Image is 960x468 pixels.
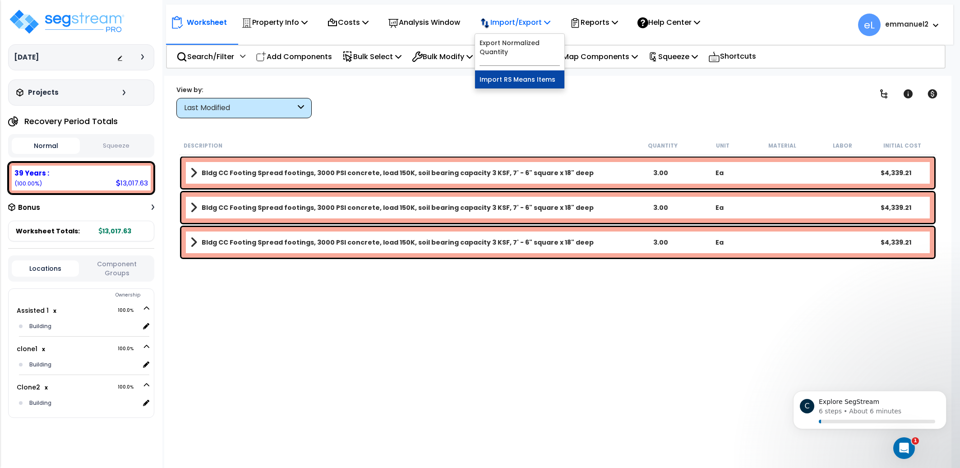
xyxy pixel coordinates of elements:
[256,51,332,63] p: Add Components
[12,138,80,154] button: Normal
[632,168,690,177] div: 3.00
[388,16,460,28] p: Analysis Window
[17,383,48,392] a: Clone2x 100.0%
[632,238,690,247] div: 3.00
[24,117,118,126] h4: Recovery Period Totals
[14,180,42,187] small: (100.00%)
[690,203,749,212] div: Ea
[116,178,148,188] div: 13,017.63
[202,203,594,212] b: Bldg CC Footing Spread footings, 3000 PSI concrete, load 150K, soil bearing capacity 3 KSF, 7' - ...
[27,290,154,301] div: Ownership
[53,306,56,315] span: location multiplier
[716,142,729,149] small: Unit
[648,51,698,63] p: Squeeze
[45,383,48,392] span: location multiplier
[190,167,631,179] a: Assembly Title
[184,103,295,113] div: Last Modified
[28,88,59,97] h3: Projects
[118,343,142,354] span: 100.0%
[858,14,881,36] span: eL
[475,34,564,61] a: Export Normalized Quantity
[42,344,45,353] span: location multiplier
[867,203,925,212] div: $4,339.21
[893,437,915,459] iframe: Intercom live chat
[703,46,761,68] div: Shortcuts
[118,305,142,316] span: 100.0%
[342,51,402,63] p: Bulk Select
[480,16,550,28] p: Import/Export
[53,307,56,315] small: x
[27,359,139,370] div: Building
[648,142,678,149] small: Quantity
[14,53,39,62] h3: [DATE]
[251,46,337,67] div: Add Components
[570,16,618,28] p: Reports
[241,16,308,28] p: Property Info
[187,16,227,28] p: Worksheet
[690,168,749,177] div: Ea
[27,398,139,408] div: Building
[412,51,473,63] p: Bulk Modify
[42,346,45,353] small: x
[190,236,631,249] a: Assembly Title
[768,142,796,149] small: Material
[82,138,150,154] button: Squeeze
[83,259,151,278] button: Component Groups
[16,227,80,236] span: Worksheet Totals:
[637,16,700,28] p: Help Center
[18,204,40,212] h3: Bonus
[327,16,369,28] p: Costs
[912,437,919,445] span: 1
[708,50,756,63] p: Shortcuts
[885,19,928,29] b: emmanuel2
[118,382,142,393] span: 100.0%
[27,321,139,332] div: Building
[14,168,49,178] b: 39 Years :
[552,51,638,63] p: Map Components
[190,201,631,214] a: Assembly Title
[8,8,125,35] img: logo_pro_r.png
[184,142,222,149] small: Description
[45,384,48,391] small: x
[833,142,852,149] small: Labor
[17,306,56,315] a: Assisted 1x 100.0%
[475,70,564,88] a: Import RS Means Items
[99,227,131,236] b: 13,017.63
[12,260,79,277] button: Locations
[176,85,312,94] div: View by:
[867,168,925,177] div: $4,339.21
[867,238,925,247] div: $4,339.21
[202,238,594,247] b: Bldg CC Footing Spread footings, 3000 PSI concrete, load 150K, soil bearing capacity 3 KSF, 7' - ...
[690,238,749,247] div: Ea
[632,203,690,212] div: 3.00
[176,51,234,63] p: Search/Filter
[202,168,594,177] b: Bldg CC Footing Spread footings, 3000 PSI concrete, load 150K, soil bearing capacity 3 KSF, 7' - ...
[780,380,960,444] iframe: Intercom notifications message
[17,344,45,353] a: clone1x 100.0%
[883,142,921,149] small: Initial Cost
